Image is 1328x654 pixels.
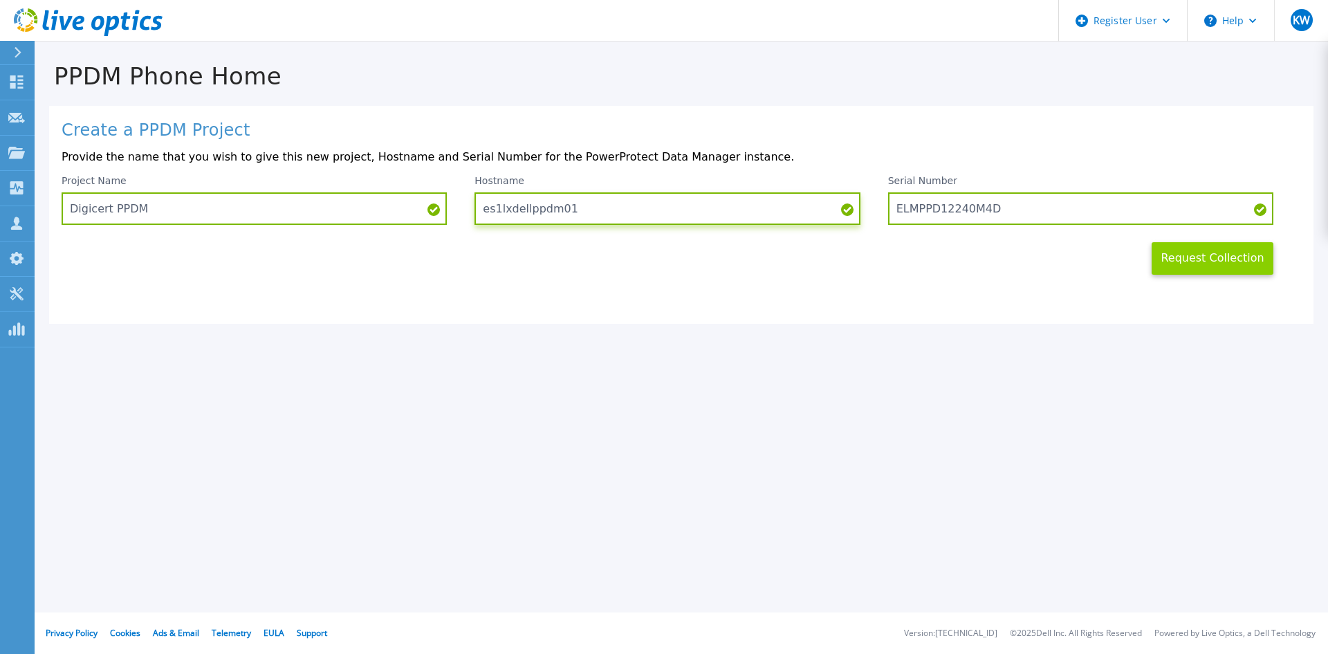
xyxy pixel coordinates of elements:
button: Request Collection [1152,242,1273,275]
a: Privacy Policy [46,627,98,639]
input: Enter Hostname [474,192,860,225]
label: Serial Number [888,176,957,185]
h1: PPDM Phone Home [35,63,1328,90]
input: Enter Project Name [62,192,447,225]
a: Cookies [110,627,140,639]
span: KW [1293,15,1310,26]
h1: Create a PPDM Project [62,121,1301,140]
a: EULA [264,627,284,639]
li: © 2025 Dell Inc. All Rights Reserved [1010,629,1142,638]
li: Powered by Live Optics, a Dell Technology [1154,629,1316,638]
a: Telemetry [212,627,251,639]
li: Version: [TECHNICAL_ID] [904,629,997,638]
input: Enter Serial Number [888,192,1273,225]
label: Hostname [474,176,524,185]
a: Support [297,627,327,639]
a: Ads & Email [153,627,199,639]
p: Provide the name that you wish to give this new project, Hostname and Serial Number for the Power... [62,151,1301,163]
label: Project Name [62,176,127,185]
